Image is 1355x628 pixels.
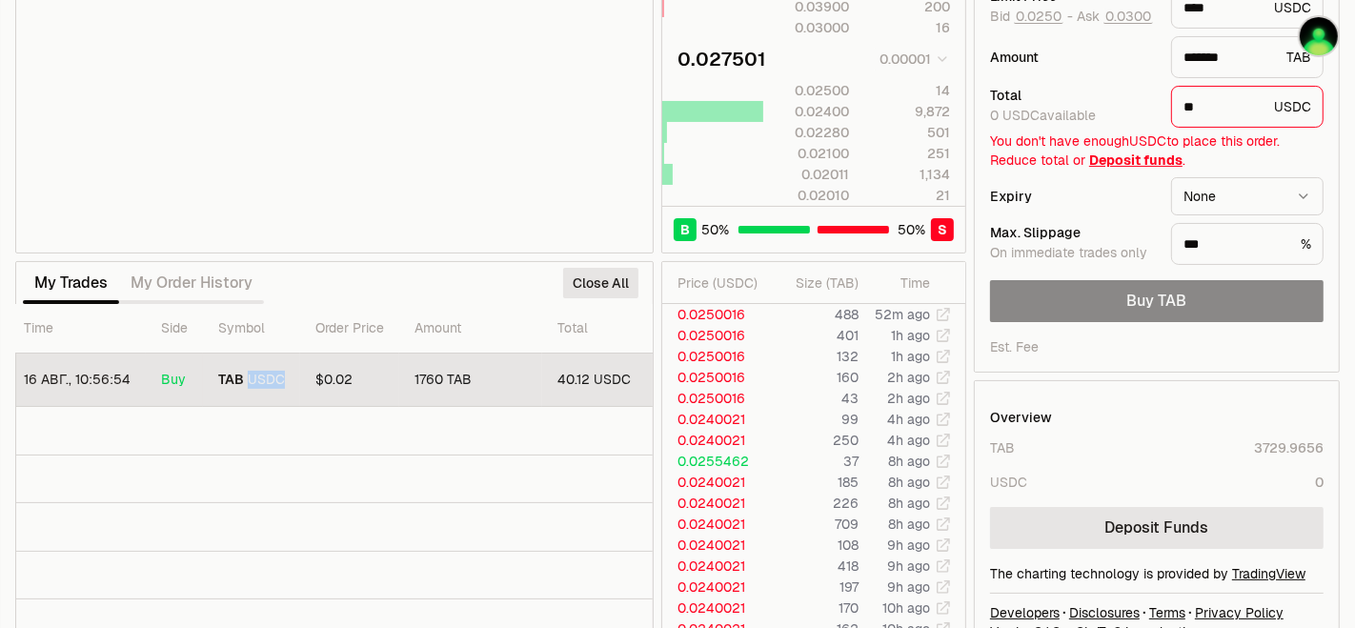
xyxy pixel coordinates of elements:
[771,346,860,367] td: 132
[1315,473,1324,492] div: 0
[1077,9,1153,26] span: Ask
[764,18,849,37] div: 0.03000
[899,220,926,239] span: 50 %
[415,372,527,389] div: 1760 TAB
[218,372,244,389] span: TAB
[764,186,849,205] div: 0.02010
[990,473,1027,492] div: USDC
[1171,223,1324,265] div: %
[662,472,771,493] td: 0.0240021
[990,438,1015,457] div: TAB
[875,306,930,323] time: 52m ago
[662,304,771,325] td: 0.0250016
[1195,603,1284,622] a: Privacy Policy
[887,411,930,428] time: 4h ago
[938,220,947,239] span: S
[875,273,930,293] div: Time
[662,493,771,514] td: 0.0240021
[1149,603,1185,622] a: Terms
[662,388,771,409] td: 0.0250016
[1014,9,1063,24] button: 0.0250
[990,507,1324,549] a: Deposit Funds
[786,273,859,293] div: Size ( TAB )
[702,220,730,239] span: 50 %
[1069,603,1140,622] a: Disclosures
[677,46,766,72] div: 0.027501
[662,577,771,598] td: 0.0240021
[771,325,860,346] td: 401
[990,107,1096,124] span: 0 USDC available
[1254,438,1324,457] div: 3729.9656
[662,346,771,367] td: 0.0250016
[662,430,771,451] td: 0.0240021
[771,577,860,598] td: 197
[563,268,638,298] button: Close All
[662,556,771,577] td: 0.0240021
[888,453,930,470] time: 8h ago
[9,304,146,354] th: Time
[764,102,849,121] div: 0.02400
[771,556,860,577] td: 418
[764,123,849,142] div: 0.02280
[771,304,860,325] td: 488
[990,226,1156,239] div: Max. Slippage
[771,514,860,535] td: 709
[865,165,950,184] div: 1,134
[399,304,542,354] th: Amount
[990,51,1156,64] div: Amount
[990,9,1073,26] span: Bid -
[888,516,930,533] time: 8h ago
[146,304,203,354] th: Side
[662,535,771,556] td: 0.0240021
[771,409,860,430] td: 99
[887,578,930,596] time: 9h ago
[865,102,950,121] div: 9,872
[764,165,849,184] div: 0.02011
[771,430,860,451] td: 250
[1103,9,1153,24] button: 0.0300
[1171,177,1324,215] button: None
[300,304,399,354] th: Order Price
[771,598,860,618] td: 170
[680,220,690,239] span: B
[1089,152,1183,169] a: Deposit funds
[542,304,685,354] th: Total
[161,372,188,389] div: Buy
[771,493,860,514] td: 226
[990,132,1324,170] div: You don't have enough USDC to place this order. Reduce total or .
[887,369,930,386] time: 2h ago
[248,372,285,389] span: USDC
[677,273,770,293] div: Price ( USDC )
[990,408,1052,427] div: Overview
[662,325,771,346] td: 0.0250016
[891,348,930,365] time: 1h ago
[865,186,950,205] div: 21
[887,432,930,449] time: 4h ago
[1171,36,1324,78] div: TAB
[990,337,1039,356] div: Est. Fee
[874,48,950,71] button: 0.00001
[990,190,1156,203] div: Expiry
[990,564,1324,583] div: The charting technology is provided by
[771,388,860,409] td: 43
[891,327,930,344] time: 1h ago
[990,89,1156,102] div: Total
[887,557,930,575] time: 9h ago
[557,372,670,389] div: 40.12 USDC
[764,81,849,100] div: 0.02500
[771,535,860,556] td: 108
[662,451,771,472] td: 0.0255462
[888,474,930,491] time: 8h ago
[887,537,930,554] time: 9h ago
[662,409,771,430] td: 0.0240021
[771,367,860,388] td: 160
[887,390,930,407] time: 2h ago
[865,81,950,100] div: 14
[662,598,771,618] td: 0.0240021
[662,367,771,388] td: 0.0250016
[24,371,131,388] time: 16 авг., 10:56:54
[990,245,1156,262] div: On immediate trades only
[865,123,950,142] div: 501
[203,304,300,354] th: Symbol
[119,264,264,302] button: My Order History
